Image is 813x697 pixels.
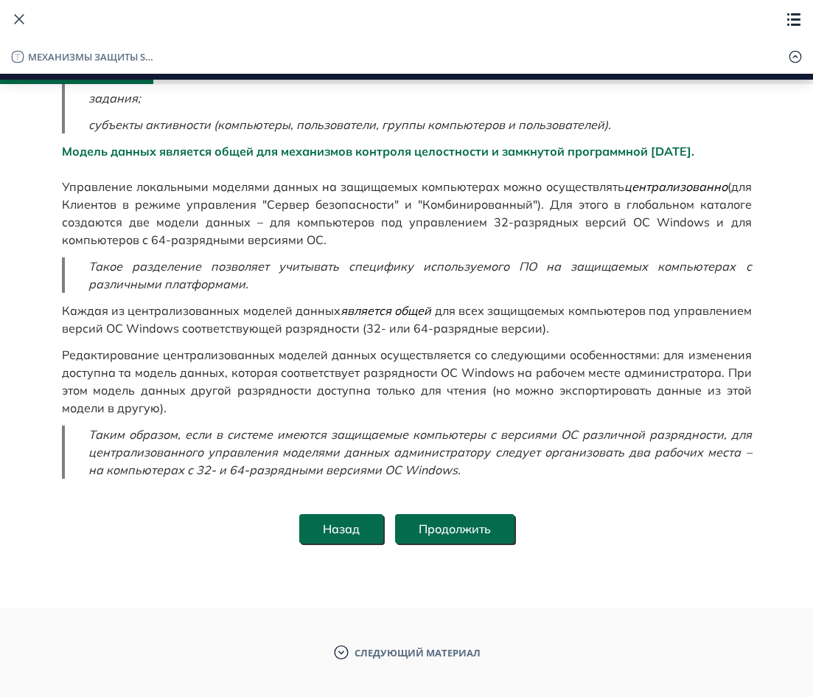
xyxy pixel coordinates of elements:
[62,150,624,164] span: Управление локальными моделями данных на защищаемых компьютерах можно осуществлять
[28,51,158,63] div: Механизмы защиты Secret Net Studio и принципы их работы
[341,274,431,288] span: является общей
[88,88,611,103] span: субъекты активности (компьютеры, пользователи, группы компьютеров и пользователей).
[62,274,341,288] span: Каждая из централизованных моделей данных
[88,398,752,448] span: Таким образом, если в системе имеются защищаемые компьютеры с версиями ОС различной разрядности, ...
[785,10,803,28] img: Содержание
[62,114,694,129] span: Модель данных является общей для механизмов контроля целостности и замкнутой программной [DATE].
[88,229,752,262] span: Такое разделение позволяет учитывать специфику используемого ПО на защищаемых компьютерах с разли...
[299,485,383,514] button: Назад
[47,13,138,37] img: Логотип
[62,274,752,306] span: для всех защищаемых компьютеров под управлением версий ОС Windows соответствующей разрядности (32...
[62,318,752,386] span: Редактирование централизованных моделей данных осуществляется со следующими особенностями: для из...
[62,150,752,218] span: (для Клиентов в режиме управления "Сервер безопасности" и "Комбинированный"). Для этого в глобаль...
[332,639,481,667] button: Следующий материал
[395,485,514,514] button: Продолжить
[624,150,727,164] span: централизованно
[88,61,141,76] span: задания;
